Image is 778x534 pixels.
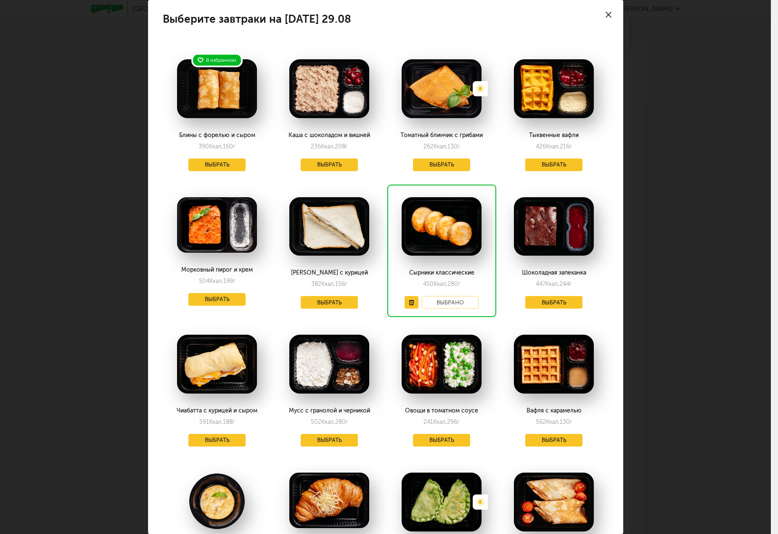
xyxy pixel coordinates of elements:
[413,434,470,447] button: Выбрать
[345,280,347,288] span: г
[199,418,235,426] div: 591 188
[433,418,447,426] span: Ккал,
[311,280,347,288] div: 382 156
[536,418,572,426] div: 562 130
[525,296,582,309] button: Выбрать
[508,407,600,414] div: Вафля с карамелью
[508,270,600,276] div: Шоколадная запеканка
[525,159,582,171] button: Выбрать
[283,270,375,276] div: [PERSON_NAME] с курицей
[289,335,369,394] img: big_oNJ7c1XGuxDSvFDf.png
[301,159,358,171] button: Выбрать
[458,143,460,150] span: г
[545,280,559,288] span: Ккал,
[321,418,335,426] span: Ккал,
[233,143,236,150] span: г
[209,418,223,426] span: Ккал,
[546,418,560,426] span: Ккал,
[395,132,487,139] div: Томатный блинчик с грибами
[514,335,594,394] img: big_166ZK53KlE4HfnGn.png
[434,143,447,150] span: Ккал,
[402,473,482,531] img: big_i3vRGv5TYrBXznEe.png
[171,132,263,139] div: Блины с форелью и сыром
[423,280,460,288] div: 450 280
[283,132,375,139] div: Каша с шоколадом и вишней
[233,418,235,426] span: г
[301,434,358,447] button: Выбрать
[163,15,351,24] h4: Выберите завтраки на [DATE] 29.08
[289,197,369,256] img: big_Vflctm2eBDXkk70t.png
[188,159,246,171] button: Выбрать
[402,197,482,256] img: big_5rrsDeFsxAwtWuEk.png
[458,280,460,288] span: г
[546,143,560,150] span: Ккал,
[209,278,223,285] span: Ккал,
[283,407,375,414] div: Мусс с гранолой и черникой
[188,434,246,447] button: Выбрать
[301,296,358,309] button: Выбрать
[321,143,335,150] span: Ккал,
[514,197,594,256] img: big_F601vpJp5Wf4Dgz5.png
[569,143,572,150] span: г
[321,280,335,288] span: Ккал,
[311,143,348,150] div: 236 208
[536,143,572,150] div: 426 216
[395,407,487,414] div: Овощи в томатном соусе
[514,59,594,118] img: big_ZdVkucRWfTGvM8ef.png
[177,473,257,530] img: big_jNBKMWfBmyrWEFir.png
[171,407,263,414] div: Чиабатта с курицей и сыром
[177,59,257,118] img: big_3Mnejz8ECeUGUWJS.png
[199,278,236,285] div: 504 199
[508,132,600,139] div: Тыквенные вафли
[311,418,348,426] div: 502 280
[209,143,223,150] span: Ккал,
[177,197,257,253] img: big_R8Y4MXkl5tKzec0R.png
[423,143,460,150] div: 262 130
[289,473,369,528] img: big_14ELlZKmpzvjkNI9.png
[395,270,487,276] div: Сырники классические
[171,267,263,273] div: Морковный пирог и крем
[345,143,348,150] span: г
[413,159,470,171] button: Выбрать
[177,335,257,394] img: big_psj8Nh3MtzDMxZNy.png
[402,335,482,394] img: big_mOe8z449M5M7lfOZ.png
[570,418,572,426] span: г
[198,143,236,150] div: 390 160
[289,59,369,118] img: big_juLRf23pOLLZG8v9.png
[434,280,447,288] span: Ккал,
[457,418,460,426] span: г
[402,59,482,118] img: big_O2prIJ9OpsTLc6Cr.png
[423,418,460,426] div: 241 296
[525,434,582,447] button: Выбрать
[514,473,594,531] img: big_JjXNqOERWp5B8guJ.png
[191,53,243,67] div: В избранном
[188,293,246,306] button: Выбрать
[233,278,236,285] span: г
[569,280,572,288] span: г
[536,280,572,288] div: 447 244
[346,418,348,426] span: г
